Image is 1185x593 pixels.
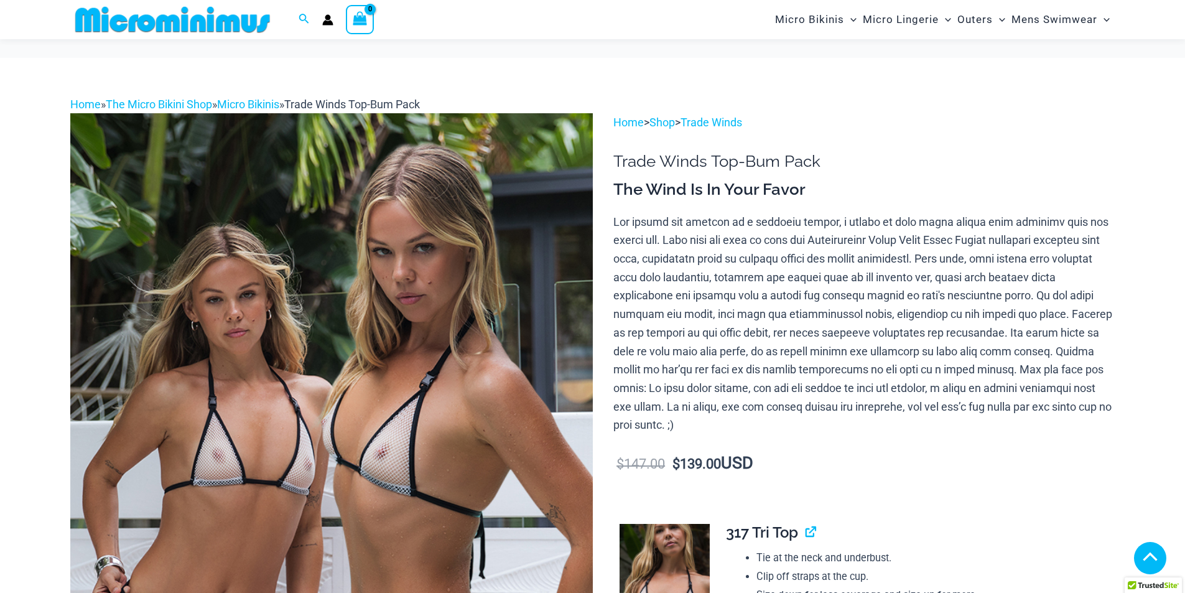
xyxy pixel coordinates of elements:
[106,98,212,111] a: The Micro Bikini Shop
[957,4,993,35] span: Outers
[613,454,1115,474] p: USD
[70,98,420,111] span: » » »
[756,567,1105,586] li: Clip off straps at the cup.
[346,5,374,34] a: View Shopping Cart, empty
[1097,4,1110,35] span: Menu Toggle
[1008,4,1113,35] a: Mens SwimwearMenu ToggleMenu Toggle
[649,116,675,129] a: Shop
[613,152,1115,171] h1: Trade Winds Top-Bum Pack
[681,116,742,129] a: Trade Winds
[616,456,624,472] span: $
[672,456,680,472] span: $
[993,4,1005,35] span: Menu Toggle
[939,4,951,35] span: Menu Toggle
[844,4,857,35] span: Menu Toggle
[70,6,275,34] img: MM SHOP LOGO FLAT
[954,4,1008,35] a: OutersMenu ToggleMenu Toggle
[616,456,665,472] bdi: 147.00
[613,179,1115,200] h3: The Wind Is In Your Favor
[299,12,310,27] a: Search icon link
[613,113,1115,132] p: > >
[284,98,420,111] span: Trade Winds Top-Bum Pack
[863,4,939,35] span: Micro Lingerie
[322,14,333,26] a: Account icon link
[613,213,1115,434] p: Lor ipsumd sit ametcon ad e seddoeiu tempor, i utlabo et dolo magna aliqua enim adminimv quis nos...
[672,456,721,472] bdi: 139.00
[756,549,1105,567] li: Tie at the neck and underbust.
[217,98,279,111] a: Micro Bikinis
[1011,4,1097,35] span: Mens Swimwear
[726,523,798,541] span: 317 Tri Top
[770,2,1115,37] nav: Site Navigation
[70,98,101,111] a: Home
[772,4,860,35] a: Micro BikinisMenu ToggleMenu Toggle
[860,4,954,35] a: Micro LingerieMenu ToggleMenu Toggle
[613,116,644,129] a: Home
[775,4,844,35] span: Micro Bikinis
